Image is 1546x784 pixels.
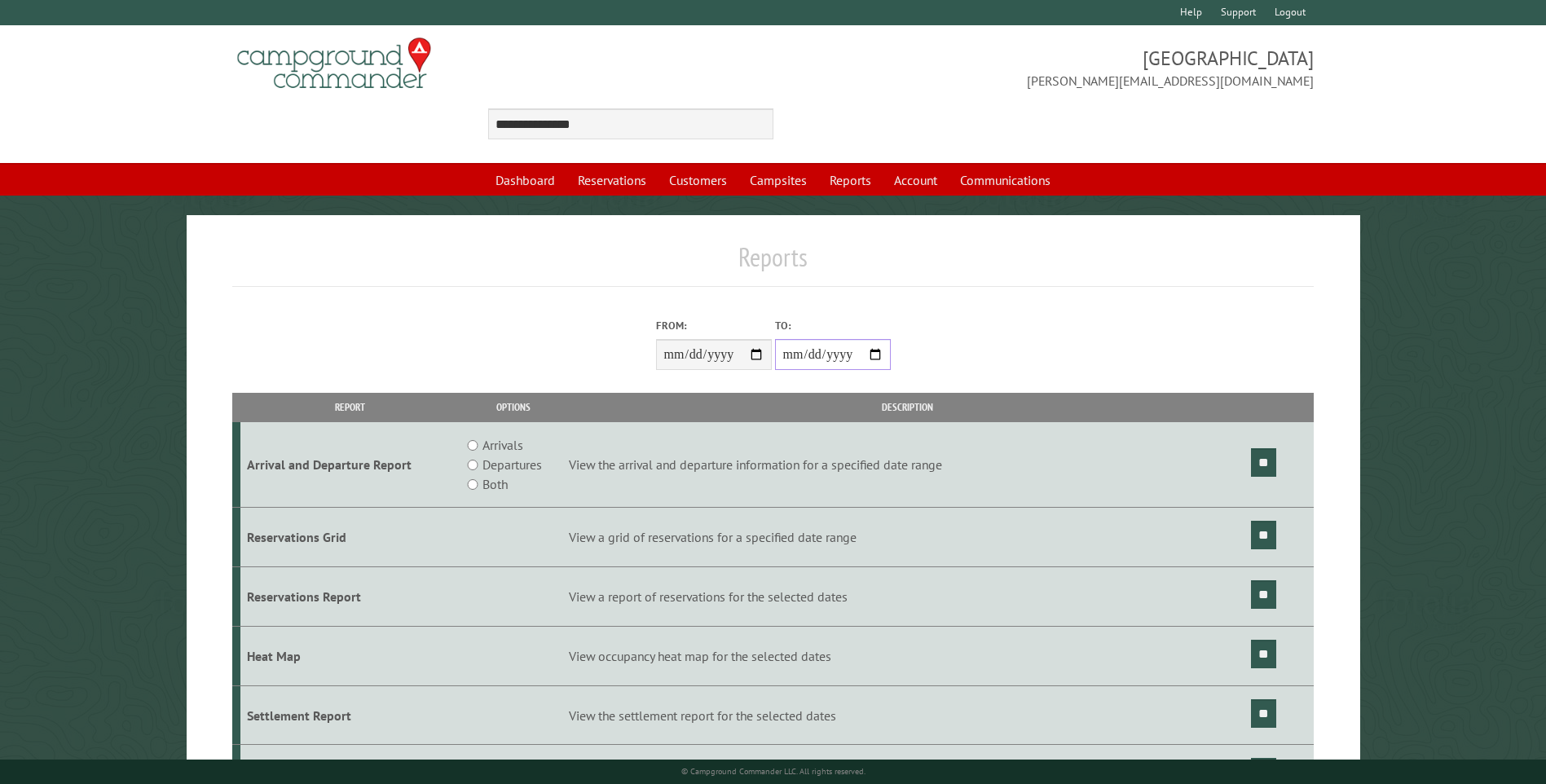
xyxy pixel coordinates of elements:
[740,165,817,196] a: Campsites
[775,318,891,333] label: To:
[482,455,542,474] label: Departures
[232,241,1313,286] h1: Reports
[566,508,1249,567] td: View a grid of reservations for a specified date range
[820,165,881,196] a: Reports
[232,32,436,95] img: Campground Commander
[240,567,460,627] td: Reservations Report
[482,435,523,455] label: Arrivals
[240,422,460,508] td: Arrival and Departure Report
[568,165,656,196] a: Reservations
[950,165,1060,196] a: Communications
[482,474,508,494] label: Both
[773,45,1314,90] span: [GEOGRAPHIC_DATA] [PERSON_NAME][EMAIL_ADDRESS][DOMAIN_NAME]
[566,422,1249,508] td: View the arrival and departure information for a specified date range
[566,567,1249,627] td: View a report of reservations for the selected dates
[240,685,460,745] td: Settlement Report
[566,685,1249,745] td: View the settlement report for the selected dates
[566,626,1249,685] td: View occupancy heat map for the selected dates
[240,508,460,567] td: Reservations Grid
[460,393,566,421] th: Options
[486,165,565,196] a: Dashboard
[884,165,947,196] a: Account
[681,766,865,777] small: © Campground Commander LLC. All rights reserved.
[240,393,460,421] th: Report
[566,393,1249,421] th: Description
[240,626,460,685] td: Heat Map
[656,318,772,333] label: From:
[659,165,737,196] a: Customers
